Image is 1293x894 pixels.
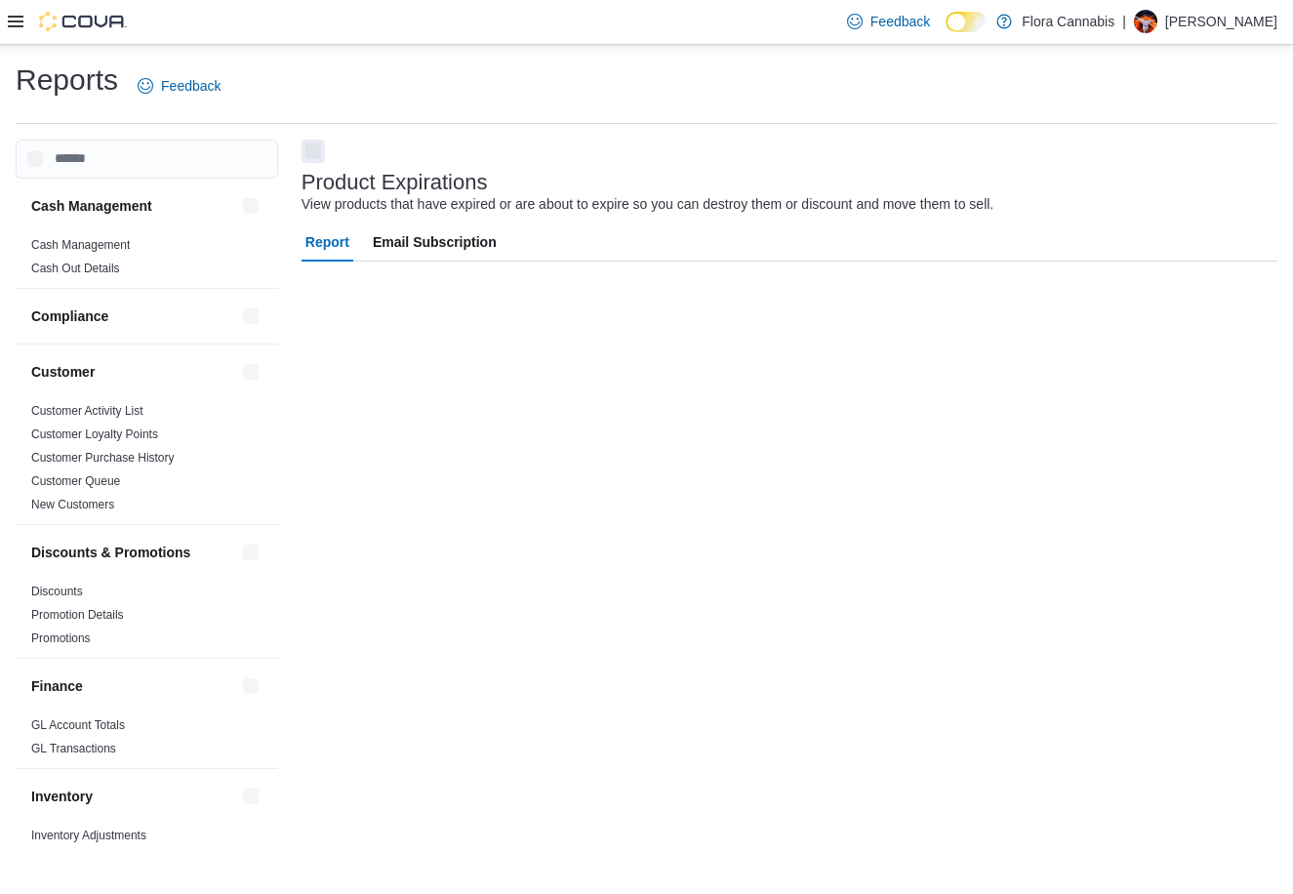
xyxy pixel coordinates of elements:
[31,543,190,562] h3: Discounts & Promotions
[31,362,235,382] button: Customer
[16,713,278,768] div: Finance
[16,399,278,524] div: Customer
[239,674,263,698] button: Finance
[31,404,143,418] a: Customer Activity List
[31,742,116,755] a: GL Transactions
[31,787,235,806] button: Inventory
[239,194,263,218] button: Cash Management
[1134,10,1157,33] div: Kyle Pehkonen
[31,676,83,696] h3: Finance
[31,607,124,623] span: Promotion Details
[1165,10,1277,33] p: [PERSON_NAME]
[239,541,263,564] button: Discounts & Promotions
[31,306,108,326] h3: Compliance
[16,61,118,100] h1: Reports
[839,2,938,41] a: Feedback
[31,403,143,419] span: Customer Activity List
[161,76,221,96] span: Feedback
[239,360,263,384] button: Customer
[870,12,930,31] span: Feedback
[16,580,278,658] div: Discounts & Promotions
[31,543,235,562] button: Discounts & Promotions
[31,196,152,216] h3: Cash Management
[302,140,325,163] button: Next
[31,741,116,756] span: GL Transactions
[31,196,235,216] button: Cash Management
[31,237,130,253] span: Cash Management
[39,12,127,31] img: Cova
[31,829,146,842] a: Inventory Adjustments
[1122,10,1126,33] p: |
[31,584,83,599] span: Discounts
[130,66,228,105] a: Feedback
[31,717,125,733] span: GL Account Totals
[31,630,91,646] span: Promotions
[31,474,120,488] a: Customer Queue
[31,306,235,326] button: Compliance
[31,718,125,732] a: GL Account Totals
[302,194,993,215] div: View products that have expired or are about to expire so you can destroy them or discount and mo...
[31,262,120,275] a: Cash Out Details
[31,427,158,441] a: Customer Loyalty Points
[31,787,93,806] h3: Inventory
[31,473,120,489] span: Customer Queue
[31,362,95,382] h3: Customer
[1022,10,1114,33] p: Flora Cannabis
[31,238,130,252] a: Cash Management
[31,676,235,696] button: Finance
[239,305,263,328] button: Compliance
[31,608,124,622] a: Promotion Details
[16,233,278,288] div: Cash Management
[302,171,488,194] h3: Product Expirations
[31,261,120,276] span: Cash Out Details
[31,497,114,512] span: New Customers
[946,32,947,33] span: Dark Mode
[31,828,146,843] span: Inventory Adjustments
[31,427,158,442] span: Customer Loyalty Points
[31,631,91,645] a: Promotions
[31,451,175,465] a: Customer Purchase History
[946,12,987,32] input: Dark Mode
[31,585,83,598] a: Discounts
[31,498,114,511] a: New Customers
[31,450,175,466] span: Customer Purchase History
[305,223,349,262] span: Report
[239,785,263,808] button: Inventory
[373,223,497,262] span: Email Subscription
